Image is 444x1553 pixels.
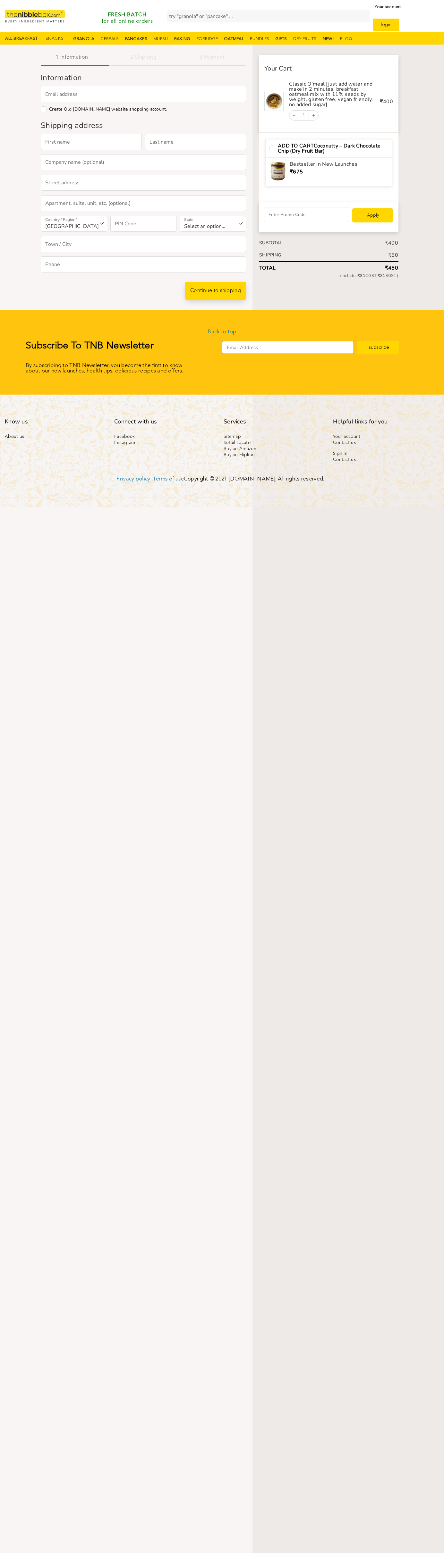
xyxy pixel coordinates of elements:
input: ADD TO CARTCoconutty – Dark Chocolate Chip (Dry Fruit Bar) [269,146,275,151]
span: Instagram [114,440,135,445]
a: All breakfast [5,37,38,41]
a: GRANOLA [69,35,98,43]
span: ₹ [388,252,391,259]
a: BUNDLES [246,35,273,43]
input: Email address [41,86,246,102]
h3: Information [41,74,246,81]
a: DRY FRUITS [289,35,320,43]
a: GIFTS [271,35,291,43]
span: subscribe [369,345,389,350]
a: BLOG [336,35,356,43]
a: Privacy policy [116,476,150,482]
input: Search [167,10,360,22]
input: Apply [352,208,393,222]
bdi: 675 [290,168,303,175]
span: 31 [378,273,386,279]
span: Coconutty – Dark Chocolate Chip (Dry Fruit Bar) [278,143,388,154]
a: Contact us [333,457,433,462]
input: Street address [41,175,246,191]
a: Buy on Amazon [224,447,323,451]
bdi: 400 [380,98,393,105]
h3: Your Cart [264,65,393,72]
h3: Shipping address [41,121,246,129]
input: Last name [145,134,246,150]
a: NEW! [319,35,338,43]
a: About us [5,434,105,439]
b: BAKING [174,37,190,41]
a: Retail Locator [224,440,323,445]
b: GIFTS [275,37,287,41]
a: Continue to shipping [185,282,246,300]
span: Contact us [333,440,356,445]
span: Sitemap [224,434,241,439]
th: Subtotal [259,240,305,246]
span: 31 [357,273,365,279]
span: ₹ [385,264,388,271]
span: Retail Locator [224,440,252,445]
button: Decrement [289,111,299,120]
span: ₹ [378,273,380,279]
b: NEW! [323,37,334,41]
a: Your account [373,2,401,12]
span: ₹ [357,273,360,279]
a: Edit [299,113,309,117]
span: Sign in [333,451,347,456]
bdi: 450 [385,264,398,271]
img: TheNibbleBox Classic O'meal [264,92,284,111]
b: ADD TO CART [278,142,314,149]
a: MUESLI [149,35,172,43]
span: Your account [333,434,361,439]
input: First name [41,134,142,150]
a: PORRIDGE [192,35,222,43]
a: Instagram [114,440,214,445]
strong: FRESH BATCH [108,12,147,18]
h2: Subscribe To TNB Newsletter [26,341,222,351]
h4: Helpful links for you [333,419,433,424]
a: PANCAKES [121,35,151,43]
h4: Know us [5,419,105,424]
a: Contact us [333,440,433,445]
th: Shipping [259,253,305,258]
p: Copyright © 2021 [DOMAIN_NAME]. All rights reserved. [90,476,351,482]
a: Back to top [208,329,236,335]
a: Buy on Flipkart [224,453,323,457]
label: Create Old [DOMAIN_NAME] website shopping account. [49,107,167,112]
span: Facebook [114,434,135,439]
img: Coconutty - Dark Chocolate Chip (Dry Fruit Bar) - Jar 240g [269,162,286,181]
a: Sitemap [224,434,323,439]
b: PANCAKES [125,37,147,41]
div: Bestseller in New Launches [288,162,389,182]
input: Email Address [222,341,354,354]
a: Information [41,55,109,66]
input: Apartment, suite, unit, etc. (optional) [41,195,246,211]
a: Facebook [114,434,214,439]
img: TNB-logo [5,10,65,22]
bdi: 400 [385,239,398,246]
a: Terms of use [153,476,184,482]
button: Increment [309,111,318,120]
h4: Connect with us [114,419,214,424]
p: By subscribing to TNB Newsletter, you become the first to know about our new launches, health tip... [26,363,222,374]
span: Buy on Flipkart [224,453,255,457]
span: Contact us [333,457,356,462]
small: (includes CGST, SGST) [306,274,398,278]
input: Town / City [41,236,246,252]
button: subscribe [357,341,399,354]
a: Shipping [109,55,177,66]
b: OATMEAL [224,37,244,41]
input: Enter Promo Code [264,207,349,222]
a: Sign in [333,451,433,456]
span: About us [5,434,24,439]
h4: Services [224,419,323,424]
div: Classic O’meal [just add water and make in 2 minutes, breakfast oatmeal mix with 11% seeds by wei... [289,81,374,107]
a: CEREALS [97,35,123,43]
a: Snacks [44,37,66,41]
a: Payment [178,55,246,66]
span: Buy on Amazon [224,447,256,451]
span: ₹ [380,98,383,105]
span: ₹ [290,168,293,175]
b: GRANOLA [73,37,94,41]
input: PIN Code [110,216,177,232]
span: login [381,22,392,27]
input: Phone [41,256,246,272]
